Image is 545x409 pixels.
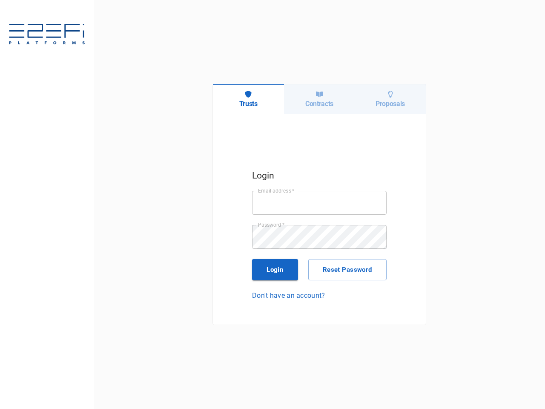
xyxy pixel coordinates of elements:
h6: Trusts [239,100,258,108]
h5: Login [252,168,387,183]
img: E2EFiPLATFORMS-7f06cbf9.svg [9,24,85,46]
button: Login [252,259,298,280]
h6: Contracts [305,100,333,108]
label: Password [258,221,284,228]
h6: Proposals [376,100,405,108]
a: Don't have an account? [252,291,387,300]
button: Reset Password [308,259,387,280]
label: Email address [258,187,295,194]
